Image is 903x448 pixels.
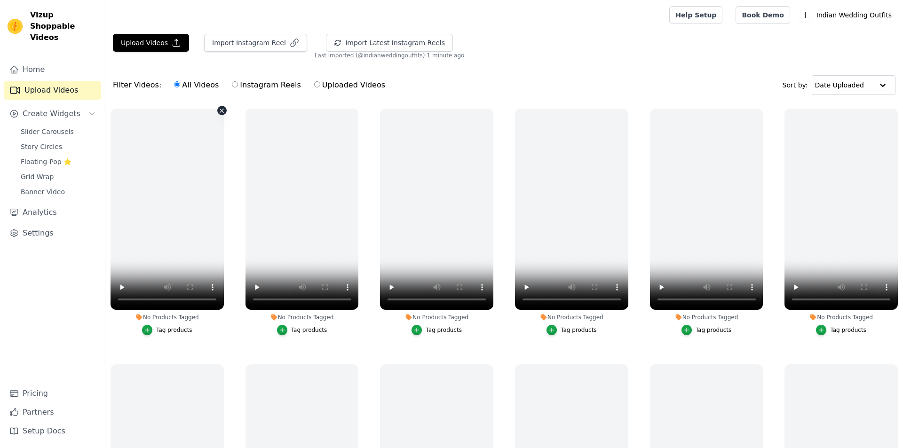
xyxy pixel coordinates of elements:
span: Grid Wrap [21,172,54,181]
button: Upload Videos [113,34,189,52]
a: Book Demo [736,6,790,24]
div: Tag products [696,326,732,334]
a: Setup Docs [4,422,101,440]
button: Tag products [816,325,866,335]
a: Settings [4,224,101,243]
img: Vizup [8,19,23,34]
a: Floating-Pop ⭐ [15,155,101,168]
input: Instagram Reels [232,81,238,87]
button: Tag products [142,325,192,335]
button: Tag products [412,325,462,335]
label: Instagram Reels [231,79,301,91]
span: Story Circles [21,142,62,151]
a: Banner Video [15,185,101,198]
span: Create Widgets [23,108,80,119]
span: Slider Carousels [21,127,74,136]
div: No Products Tagged [380,314,493,321]
div: Tag products [426,326,462,334]
button: Import Instagram Reel [204,34,307,52]
a: Help Setup [669,6,722,24]
div: Tag products [561,326,597,334]
input: All Videos [174,81,180,87]
span: Floating-Pop ⭐ [21,157,71,166]
span: Banner Video [21,187,65,196]
div: Sort by: [783,75,896,95]
div: Tag products [156,326,192,334]
a: Home [4,60,101,79]
a: Grid Wrap [15,170,101,183]
a: Analytics [4,203,101,222]
div: No Products Tagged [246,314,359,321]
button: Create Widgets [4,104,101,123]
button: Tag products [681,325,732,335]
div: Tag products [830,326,866,334]
a: Pricing [4,384,101,403]
a: Story Circles [15,140,101,153]
a: Slider Carousels [15,125,101,138]
p: Indian Wedding Outfits [813,7,895,24]
button: Import Latest Instagram Reels [326,34,453,52]
button: Video Delete [217,106,227,115]
button: Tag products [277,325,327,335]
label: Uploaded Videos [314,79,386,91]
span: Last imported (@ indianweddingoutfits ): 1 minute ago [315,52,465,59]
button: Tag products [547,325,597,335]
div: Filter Videos: [113,74,390,96]
text: I [804,10,806,20]
a: Upload Videos [4,81,101,100]
div: No Products Tagged [650,314,763,321]
span: Vizup Shoppable Videos [30,9,97,43]
div: No Products Tagged [515,314,628,321]
div: Tag products [291,326,327,334]
label: All Videos [174,79,219,91]
button: I Indian Wedding Outfits [798,7,895,24]
div: No Products Tagged [111,314,224,321]
div: No Products Tagged [784,314,898,321]
a: Partners [4,403,101,422]
input: Uploaded Videos [314,81,320,87]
